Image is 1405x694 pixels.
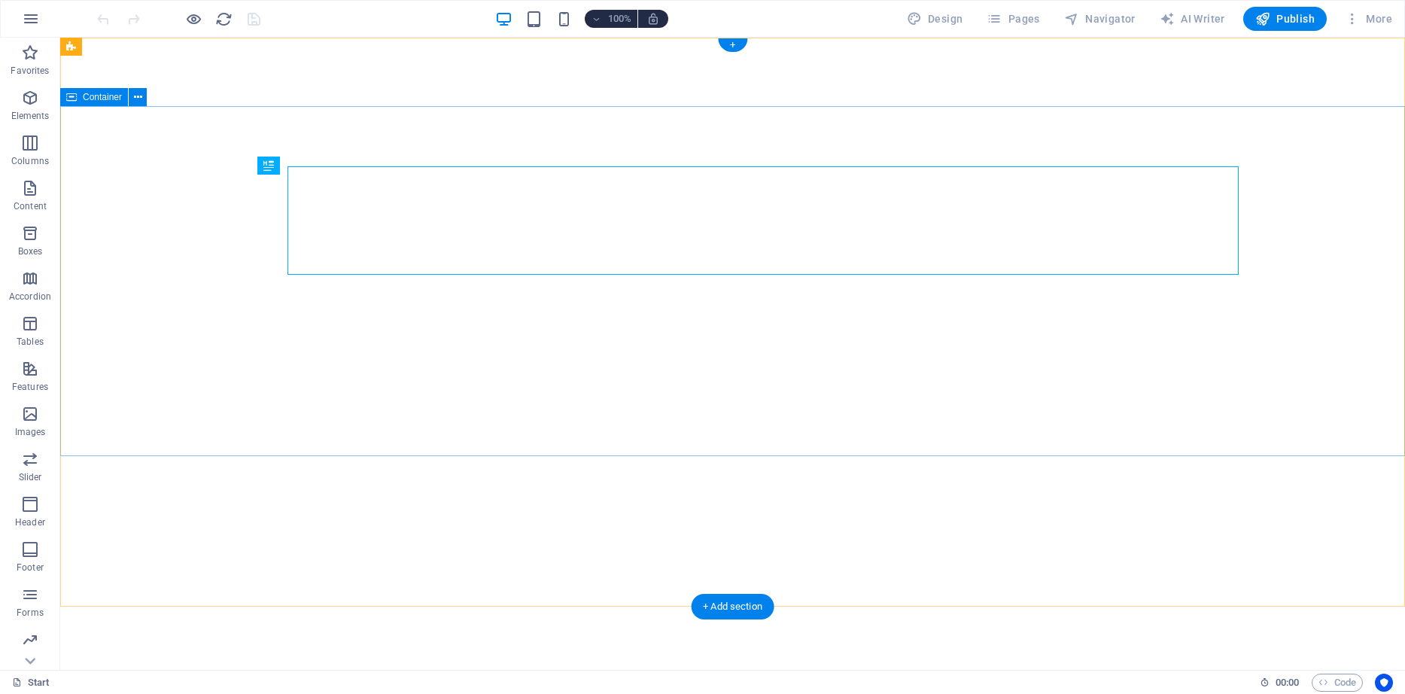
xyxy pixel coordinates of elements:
h6: 100% [607,10,631,28]
i: On resize automatically adjust zoom level to fit chosen device. [646,12,660,26]
p: Header [15,516,45,528]
span: AI Writer [1160,11,1225,26]
button: AI Writer [1154,7,1231,31]
p: Features [12,381,48,393]
p: Content [14,200,47,212]
span: Navigator [1064,11,1136,26]
button: Publish [1243,7,1327,31]
p: Boxes [18,245,43,257]
button: More [1339,7,1398,31]
span: More [1345,11,1392,26]
button: Click here to leave preview mode and continue editing [184,10,202,28]
div: Design (Ctrl+Alt+Y) [901,7,969,31]
div: + Add section [691,594,774,619]
span: Container [83,93,122,102]
p: Footer [17,562,44,574]
button: Code [1312,674,1363,692]
a: Click to cancel selection. Double-click to open Pages [12,674,50,692]
p: Slider [19,471,42,483]
p: Favorites [11,65,49,77]
p: Images [15,426,46,438]
button: Usercentrics [1375,674,1393,692]
p: Elements [11,110,50,122]
p: Columns [11,155,49,167]
button: 100% [585,10,638,28]
span: Pages [987,11,1039,26]
button: reload [214,10,233,28]
p: Accordion [9,291,51,303]
span: Code [1318,674,1356,692]
button: Design [901,7,969,31]
span: Publish [1255,11,1315,26]
p: Forms [17,607,44,619]
button: Pages [981,7,1045,31]
h6: Session time [1260,674,1300,692]
button: Navigator [1058,7,1142,31]
p: Tables [17,336,44,348]
span: : [1286,677,1288,688]
span: 00 00 [1276,674,1299,692]
i: Reload page [215,11,233,28]
div: + [718,38,747,52]
span: Design [907,11,963,26]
